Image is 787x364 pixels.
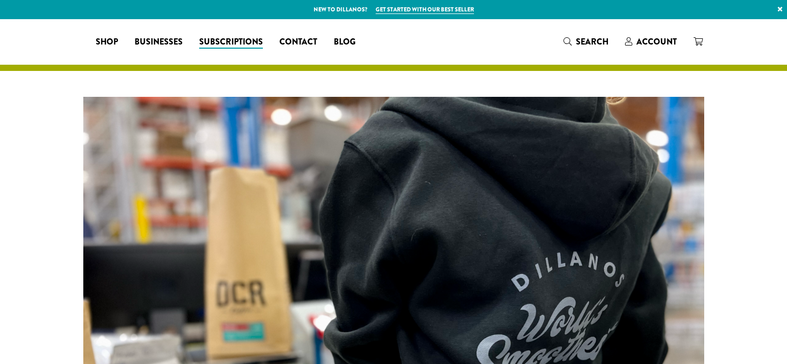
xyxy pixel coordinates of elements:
span: Contact [279,36,317,49]
a: Search [555,33,617,50]
a: Get started with our best seller [376,5,474,14]
span: Subscriptions [199,36,263,49]
span: Blog [334,36,355,49]
span: Account [636,36,677,48]
span: Shop [96,36,118,49]
a: Shop [87,34,126,50]
span: Businesses [135,36,183,49]
span: Search [576,36,608,48]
